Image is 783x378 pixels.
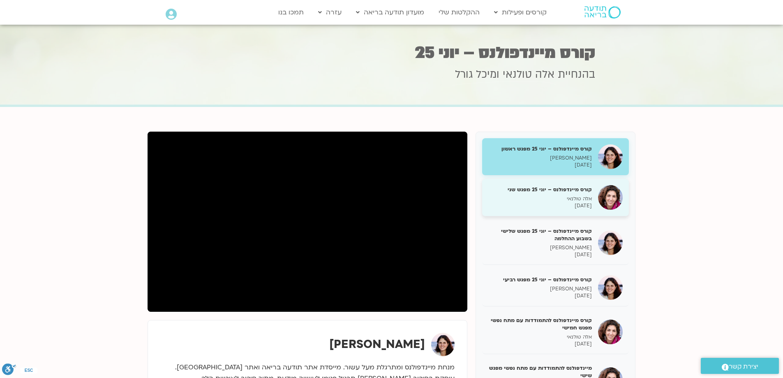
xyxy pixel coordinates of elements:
[488,334,592,341] p: אלה טולנאי
[488,195,592,202] p: אלה טולנאי
[488,292,592,299] p: [DATE]
[314,5,346,20] a: עזרה
[488,186,592,193] h5: קורס מיינדפולנס – יוני 25 מפגש שני
[729,361,758,372] span: יצירת קשר
[701,358,779,374] a: יצירת קשר
[488,202,592,209] p: [DATE]
[584,6,621,19] img: תודעה בריאה
[488,155,592,162] p: [PERSON_NAME]
[188,45,595,61] h1: קורס מיינדפולנס – יוני 25
[488,145,592,153] h5: קורס מיינדפולנס – יוני 25 מפגש ראשון
[488,251,592,258] p: [DATE]
[434,5,484,20] a: ההקלטות שלי
[488,227,592,242] h5: קורס מיינדפולנס – יוני 25 מפגש שלישי בשבוע ההחלמה
[488,341,592,348] p: [DATE]
[488,317,592,332] h5: קורס מיינדפולנס להתמודדות עם מתח נפשי מפגש חמישי
[274,5,308,20] a: תמכו בנו
[488,244,592,251] p: [PERSON_NAME]
[598,230,623,255] img: קורס מיינדפולנס – יוני 25 מפגש שלישי בשבוע ההחלמה
[488,276,592,283] h5: קורס מיינדפולנס – יוני 25 מפגש רביעי
[488,285,592,292] p: [PERSON_NAME]
[598,320,623,344] img: קורס מיינדפולנס להתמודדות עם מתח נפשי מפגש חמישי
[490,5,551,20] a: קורסים ופעילות
[598,275,623,300] img: קורס מיינדפולנס – יוני 25 מפגש רביעי
[598,185,623,210] img: קורס מיינדפולנס – יוני 25 מפגש שני
[598,144,623,169] img: קורס מיינדפולנס – יוני 25 מפגש ראשון
[352,5,428,20] a: מועדון תודעה בריאה
[329,336,425,352] strong: [PERSON_NAME]
[488,162,592,169] p: [DATE]
[558,67,595,82] span: בהנחיית
[431,333,455,356] img: מיכל גורל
